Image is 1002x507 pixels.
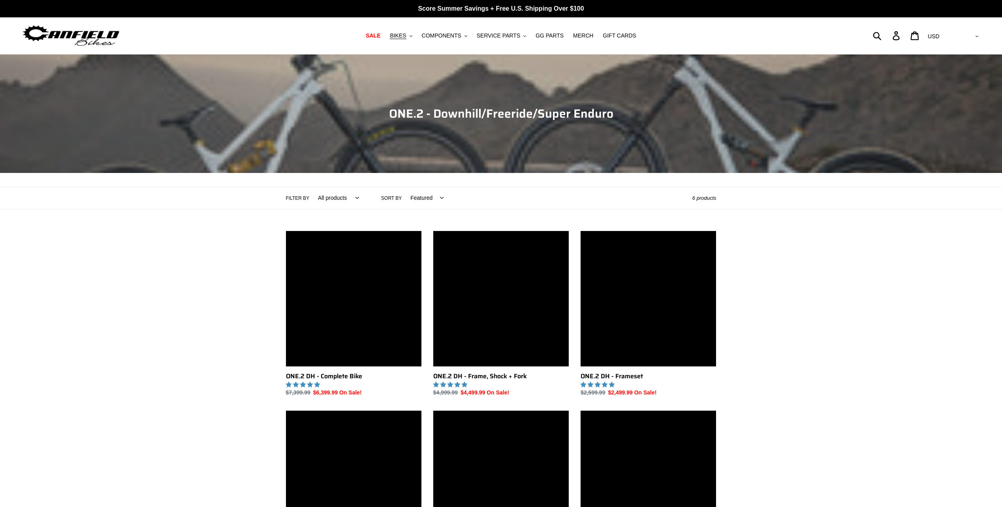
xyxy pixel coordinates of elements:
a: SALE [362,30,384,41]
span: MERCH [573,32,593,39]
span: ONE.2 - Downhill/Freeride/Super Enduro [389,104,613,123]
button: COMPONENTS [418,30,471,41]
span: GG PARTS [536,32,564,39]
a: GIFT CARDS [599,30,640,41]
span: 6 products [692,195,716,201]
span: GIFT CARDS [603,32,636,39]
span: SALE [366,32,380,39]
img: Canfield Bikes [22,23,120,48]
label: Filter by [286,195,310,202]
input: Search [877,27,897,44]
button: BIKES [386,30,416,41]
a: GG PARTS [532,30,568,41]
span: COMPONENTS [422,32,461,39]
button: SERVICE PARTS [473,30,530,41]
span: BIKES [390,32,406,39]
span: SERVICE PARTS [477,32,520,39]
label: Sort by [381,195,402,202]
a: MERCH [569,30,597,41]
